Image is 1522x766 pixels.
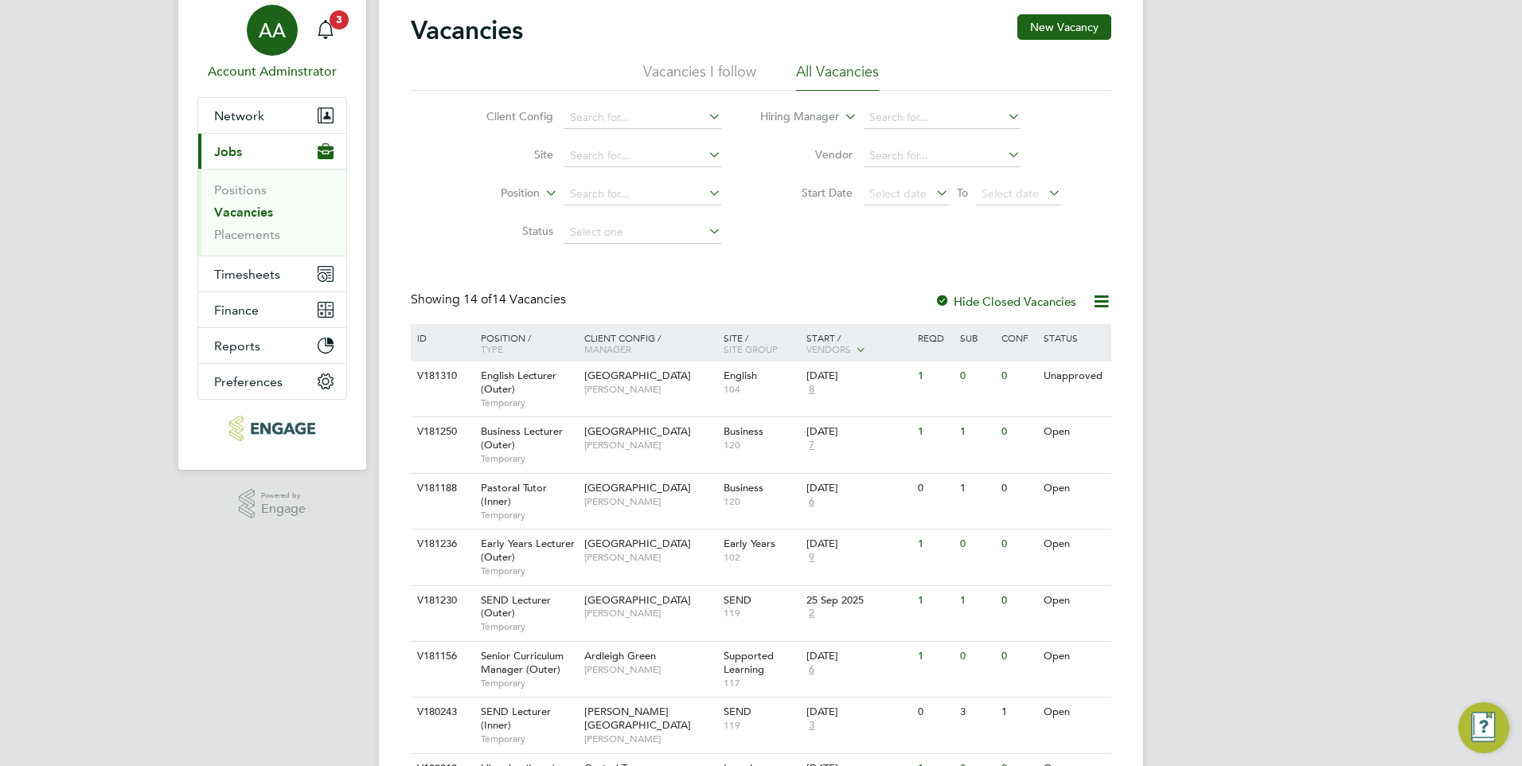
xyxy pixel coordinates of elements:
div: 0 [914,698,955,727]
span: [PERSON_NAME][GEOGRAPHIC_DATA] [584,705,691,732]
input: Search for... [564,145,721,167]
input: Search for... [864,145,1021,167]
span: 3 [330,10,349,29]
div: 0 [956,530,997,559]
li: Vacancies I follow [643,62,756,91]
h2: Vacancies [411,14,523,46]
span: [GEOGRAPHIC_DATA] [584,537,691,550]
a: Placements [214,227,280,242]
span: Site Group [724,342,778,355]
span: Manager [584,342,631,355]
button: Finance [198,292,346,327]
span: 8 [806,383,817,397]
div: 1 [914,530,955,559]
li: All Vacancies [796,62,879,91]
div: V180243 [413,698,469,727]
div: 1 [914,417,955,447]
div: Jobs [198,169,346,256]
span: Ardleigh Green [584,649,656,662]
label: Hide Closed Vacancies [935,294,1076,309]
div: V181188 [413,474,469,503]
div: V181230 [413,586,469,616]
span: Timesheets [214,267,280,282]
button: Network [198,98,346,133]
span: Vendors [806,342,851,355]
label: Site [462,147,553,162]
span: 14 Vacancies [463,291,566,307]
div: [DATE] [806,369,910,383]
span: Temporary [481,565,576,577]
span: Early Years [724,537,775,550]
button: Preferences [198,364,346,399]
input: Search for... [564,107,721,129]
div: Status [1040,324,1109,351]
div: Reqd [914,324,955,351]
div: [DATE] [806,705,910,719]
div: Client Config / [580,324,720,362]
span: English Lecturer (Outer) [481,369,556,396]
span: Select date [869,186,927,201]
div: 0 [914,474,955,503]
span: Finance [214,303,259,318]
button: Engage Resource Center [1458,702,1509,753]
div: 0 [997,642,1039,671]
div: ID [413,324,469,351]
div: Open [1040,698,1109,727]
span: 119 [724,719,799,732]
span: Temporary [481,452,576,465]
div: 1 [914,586,955,616]
div: V181156 [413,642,469,671]
span: 6 [806,663,817,677]
div: Conf [997,324,1039,351]
span: 119 [724,607,799,619]
div: 1 [914,642,955,671]
span: Early Years Lecturer (Outer) [481,537,575,564]
input: Select one [564,221,721,244]
span: [PERSON_NAME] [584,663,716,676]
label: Status [462,224,553,238]
span: SEND [724,593,751,607]
a: 3 [310,5,341,56]
span: Pastoral Tutor (Inner) [481,481,547,508]
span: Preferences [214,374,283,389]
span: 120 [724,495,799,508]
label: Vendor [761,147,853,162]
div: 0 [956,362,997,391]
div: 0 [997,530,1039,559]
div: Open [1040,417,1109,447]
span: Business [724,481,763,494]
div: [DATE] [806,482,910,495]
span: Business [724,424,763,438]
span: 6 [806,495,817,509]
span: 14 of [463,291,492,307]
div: Showing [411,291,569,308]
a: AAAccount Adminstrator [197,5,347,81]
span: 7 [806,439,817,452]
div: V181310 [413,362,469,391]
label: Start Date [761,186,853,200]
div: 0 [956,642,997,671]
div: 3 [956,698,997,727]
span: [GEOGRAPHIC_DATA] [584,369,691,382]
button: New Vacancy [1017,14,1111,40]
div: [DATE] [806,650,910,663]
div: 1 [914,362,955,391]
span: Temporary [481,677,576,690]
div: Open [1040,474,1109,503]
div: V181250 [413,417,469,447]
div: 1 [956,474,997,503]
span: 9 [806,551,817,565]
span: 117 [724,677,799,690]
div: Open [1040,642,1109,671]
span: Supported Learning [724,649,774,676]
button: Jobs [198,134,346,169]
span: [PERSON_NAME] [584,607,716,619]
span: Account Adminstrator [197,62,347,81]
span: 120 [724,439,799,451]
span: Network [214,108,264,123]
span: [GEOGRAPHIC_DATA] [584,424,691,438]
span: [PERSON_NAME] [584,733,716,745]
div: Open [1040,530,1109,559]
span: 3 [806,719,817,733]
a: Positions [214,182,267,197]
